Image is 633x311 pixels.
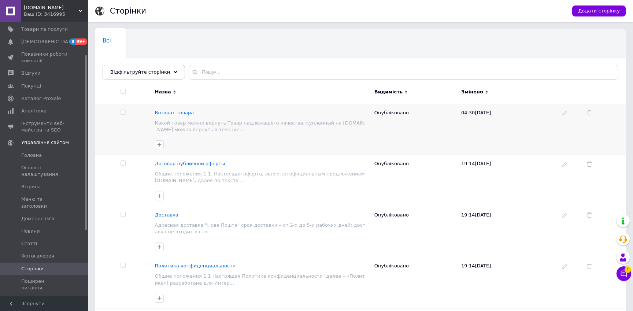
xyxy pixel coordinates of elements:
span: Відфільтруйте сторінки [110,69,170,75]
span: Доменне ім'я [21,215,54,222]
span: Вітрина [21,184,41,190]
span: [DEMOGRAPHIC_DATA] [21,38,75,45]
h1: Сторінки [110,7,146,15]
span: Фотогалерея [21,253,54,259]
span: Додати сторінку [578,8,620,14]
button: Чат з покупцем1 [617,266,631,281]
span: Відгуки [21,70,40,77]
span: Общие положения 1.1. Настоящая оферта, является официальным предложением [DOMAIN_NAME], далее по ... [155,171,365,183]
input: Пошук... [189,65,618,79]
span: 19:14[DATE] [461,263,491,269]
div: Видалити [587,212,624,218]
span: 99+ [75,38,88,45]
span: Каталог ProSale [21,95,61,102]
a: Возврат товара [155,110,194,116]
div: Назва [155,89,171,95]
span: yac.in.ua [24,4,79,11]
div: Видалити [587,160,624,167]
span: Показники роботи компанії [21,51,68,64]
span: Договор публичной оферты [155,161,225,166]
span: 04:30[DATE] [461,110,491,115]
span: Опубліковано [374,110,409,115]
span: Общие положения 1.1 Настоящая Политика конфиденциальности (далее – «Политика») разработана для Ин... [155,273,365,285]
span: Опубліковано [374,212,409,218]
div: Змінено [461,89,483,95]
a: Доставка [155,212,178,218]
span: Адресная доставка "Нова Пошта" срок доставки – от 2-х до 5-и рабочих дней; доставка не входит в с... [155,222,366,234]
span: Возврат товара [155,110,194,115]
span: Какой товар можно вернуть Товар надлежащего качества, купленный на [DOMAIN_NAME] можно вернуть в ... [155,120,365,132]
span: 8 [70,38,75,45]
span: Меню та заголовки [21,196,68,209]
div: Видалити [587,263,624,269]
span: Всі [103,37,111,44]
span: 19:14[DATE] [461,161,491,166]
span: Сторінки [21,266,44,272]
a: Редагувати [562,263,567,269]
span: Покупці [21,83,41,89]
span: Опубліковано [374,161,409,166]
span: Статті [21,240,37,247]
span: Опубліковано [374,263,409,269]
span: Управління сайтом [21,139,69,146]
a: Редагувати [562,161,567,166]
span: Поширені питання [21,278,68,291]
a: Политика конфиденциальности [155,263,236,269]
a: Редагувати [562,110,567,115]
span: Новини [21,228,40,234]
span: Товари та послуги [21,26,68,33]
div: Видимість [374,89,403,95]
span: Інструменти веб-майстра та SEO [21,120,68,133]
div: Видалити [587,110,624,116]
span: 19:14[DATE] [461,212,491,218]
a: Додати сторінку [572,5,626,16]
span: Головна [21,152,42,159]
div: Ваш ID: 3416995 [24,11,88,18]
span: Основні налаштування [21,164,68,178]
a: Редагувати [562,212,567,218]
span: 1 [625,266,631,273]
a: Договор публичной оферты [155,161,225,167]
span: Аналітика [21,108,47,114]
